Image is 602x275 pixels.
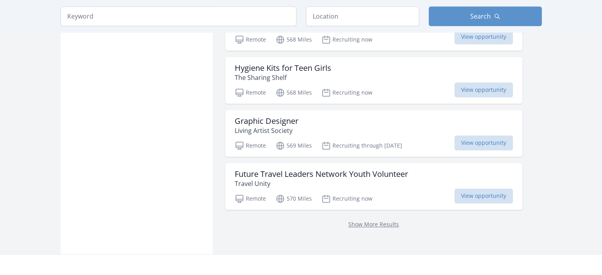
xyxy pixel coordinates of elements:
p: Remote [235,88,266,97]
span: View opportunity [454,135,513,150]
input: Keyword [61,6,296,26]
p: Recruiting now [321,194,372,203]
a: Graphic Designer Living Artist Society Remote 569 Miles Recruiting through [DATE] View opportunity [225,110,522,157]
h3: Graphic Designer [235,116,298,126]
h3: Future Travel Leaders Network Youth Volunteer [235,169,408,179]
a: Show More Results [348,220,399,228]
button: Search [429,6,542,26]
span: View opportunity [454,82,513,97]
p: Recruiting now [321,35,372,44]
a: Future Travel Leaders Network Youth Volunteer Travel Unity Remote 570 Miles Recruiting now View o... [225,163,522,210]
p: Living Artist Society [235,126,298,135]
p: Recruiting through [DATE] [321,141,402,150]
h3: Hygiene Kits for Teen Girls [235,63,331,73]
p: 569 Miles [275,141,312,150]
span: View opportunity [454,29,513,44]
p: The Sharing Shelf [235,73,331,82]
p: 570 Miles [275,194,312,203]
p: Travel Unity [235,179,408,188]
span: Search [470,11,491,21]
p: Remote [235,194,266,203]
p: Remote [235,35,266,44]
input: Location [306,6,419,26]
span: View opportunity [454,188,513,203]
p: Recruiting now [321,88,372,97]
p: 568 Miles [275,35,312,44]
a: Hygiene Kits for Teen Girls The Sharing Shelf Remote 568 Miles Recruiting now View opportunity [225,57,522,104]
p: Remote [235,141,266,150]
p: 568 Miles [275,88,312,97]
